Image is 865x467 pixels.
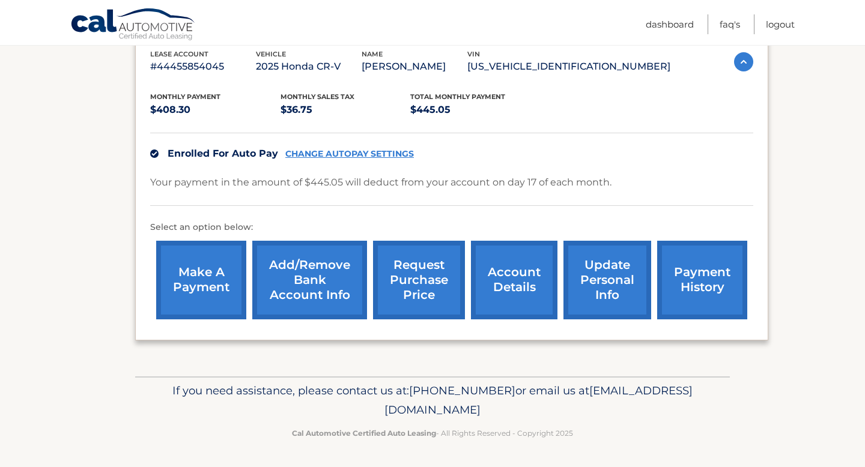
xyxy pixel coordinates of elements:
p: [US_VEHICLE_IDENTIFICATION_NUMBER] [467,58,670,75]
p: Your payment in the amount of $445.05 will deduct from your account on day 17 of each month. [150,174,612,191]
img: accordion-active.svg [734,52,753,71]
span: Total Monthly Payment [410,92,505,101]
a: update personal info [563,241,651,319]
p: Select an option below: [150,220,753,235]
span: vehicle [256,50,286,58]
a: Cal Automotive [70,8,196,43]
span: name [362,50,383,58]
a: CHANGE AUTOPAY SETTINGS [285,149,414,159]
p: $408.30 [150,101,281,118]
p: 2025 Honda CR-V [256,58,362,75]
span: lease account [150,50,208,58]
p: [PERSON_NAME] [362,58,467,75]
a: make a payment [156,241,246,319]
a: Add/Remove bank account info [252,241,367,319]
a: account details [471,241,557,319]
p: If you need assistance, please contact us at: or email us at [143,381,722,420]
p: #44455854045 [150,58,256,75]
span: Enrolled For Auto Pay [168,148,278,159]
span: Monthly Payment [150,92,220,101]
p: - All Rights Reserved - Copyright 2025 [143,427,722,439]
strong: Cal Automotive Certified Auto Leasing [292,429,436,438]
a: Logout [766,14,795,34]
p: $36.75 [281,101,411,118]
a: FAQ's [720,14,740,34]
span: Monthly sales Tax [281,92,354,101]
img: check.svg [150,149,159,158]
span: [PHONE_NUMBER] [409,384,515,397]
p: $445.05 [410,101,541,118]
span: vin [467,50,480,58]
a: payment history [657,241,747,319]
a: request purchase price [373,241,465,319]
a: Dashboard [646,14,694,34]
